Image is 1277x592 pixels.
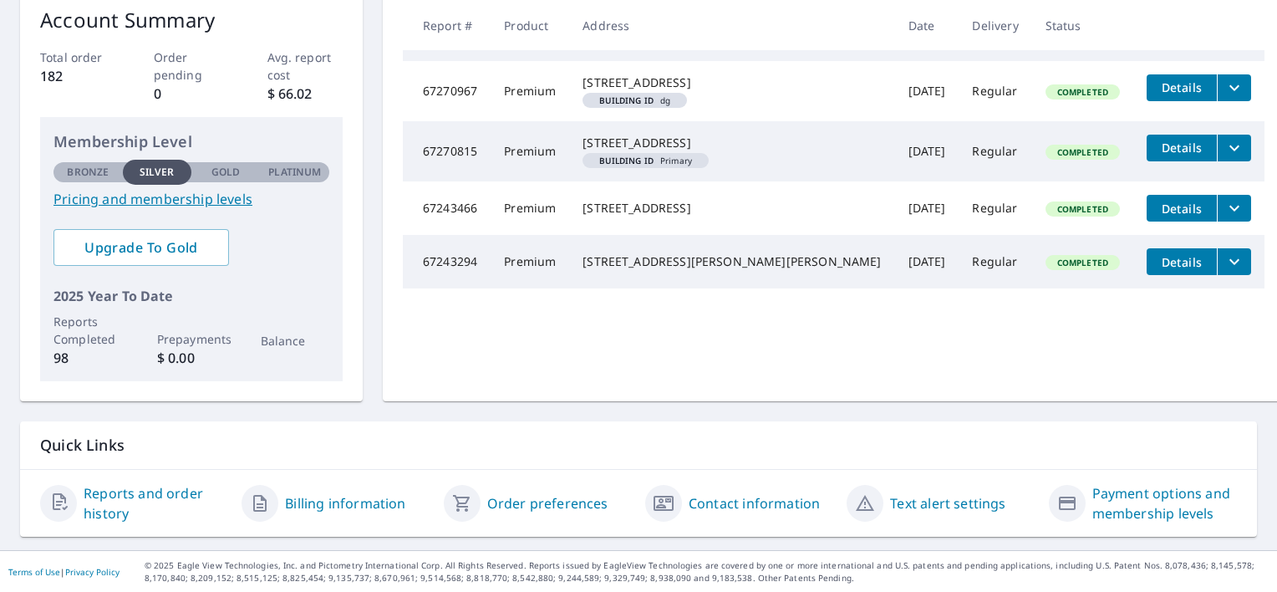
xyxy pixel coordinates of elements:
[1157,79,1207,95] span: Details
[53,313,123,348] p: Reports Completed
[53,229,229,266] a: Upgrade To Gold
[959,121,1031,181] td: Regular
[583,200,881,217] div: [STREET_ADDRESS]
[267,84,343,104] p: $ 66.02
[895,181,959,235] td: [DATE]
[959,181,1031,235] td: Regular
[84,483,228,523] a: Reports and order history
[268,165,321,180] p: Platinum
[589,96,680,105] span: dg
[53,348,123,368] p: 98
[890,493,1005,513] a: Text alert settings
[959,235,1031,288] td: Regular
[157,348,226,368] p: $ 0.00
[1157,254,1207,270] span: Details
[1092,483,1237,523] a: Payment options and membership levels
[267,48,343,84] p: Avg. report cost
[1147,74,1217,101] button: detailsBtn-67270967
[140,165,175,180] p: Silver
[53,130,329,153] p: Membership Level
[154,84,230,104] p: 0
[53,189,329,209] a: Pricing and membership levels
[487,493,608,513] a: Order preferences
[491,181,569,235] td: Premium
[959,61,1031,121] td: Regular
[599,96,654,105] em: Building ID
[583,135,881,151] div: [STREET_ADDRESS]
[1217,74,1251,101] button: filesDropdownBtn-67270967
[583,253,881,270] div: [STREET_ADDRESS][PERSON_NAME][PERSON_NAME]
[40,48,116,66] p: Total order
[491,235,569,288] td: Premium
[1047,203,1118,215] span: Completed
[157,330,226,348] p: Prepayments
[53,286,329,306] p: 2025 Year To Date
[154,48,230,84] p: Order pending
[895,61,959,121] td: [DATE]
[1147,135,1217,161] button: detailsBtn-67270815
[285,493,405,513] a: Billing information
[1147,248,1217,275] button: detailsBtn-67243294
[261,332,330,350] p: Balance
[40,66,116,86] p: 182
[1157,201,1207,217] span: Details
[403,61,491,121] td: 67270967
[65,566,120,578] a: Privacy Policy
[40,435,1237,456] p: Quick Links
[1217,135,1251,161] button: filesDropdownBtn-67270815
[403,235,491,288] td: 67243294
[145,559,1269,584] p: © 2025 Eagle View Technologies, Inc. and Pictometry International Corp. All Rights Reserved. Repo...
[1147,195,1217,222] button: detailsBtn-67243466
[491,61,569,121] td: Premium
[40,5,343,35] p: Account Summary
[689,493,820,513] a: Contact information
[67,238,216,257] span: Upgrade To Gold
[1217,195,1251,222] button: filesDropdownBtn-67243466
[895,121,959,181] td: [DATE]
[403,181,491,235] td: 67243466
[211,165,240,180] p: Gold
[491,121,569,181] td: Premium
[599,156,654,165] em: Building ID
[895,235,959,288] td: [DATE]
[403,121,491,181] td: 67270815
[583,74,881,91] div: [STREET_ADDRESS]
[1047,257,1118,268] span: Completed
[8,566,60,578] a: Terms of Use
[67,165,109,180] p: Bronze
[1157,140,1207,156] span: Details
[1217,248,1251,275] button: filesDropdownBtn-67243294
[8,567,120,577] p: |
[589,156,702,165] span: Primary
[1047,146,1118,158] span: Completed
[1047,86,1118,98] span: Completed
